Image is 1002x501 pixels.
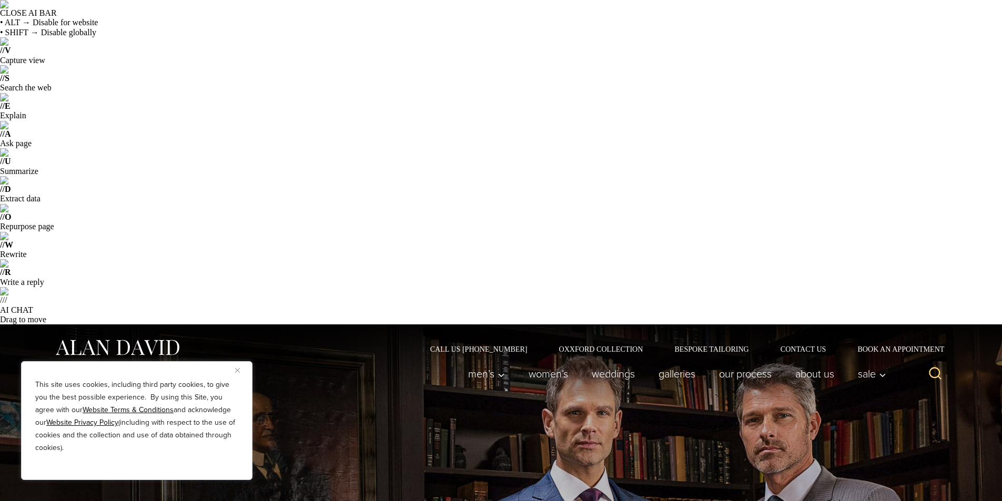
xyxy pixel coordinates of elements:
a: Book an Appointment [842,345,948,353]
a: Oxxford Collection [543,345,659,353]
button: View Search Form [923,362,948,387]
button: Close [235,364,248,376]
a: Contact Us [765,345,842,353]
a: About Us [783,363,846,384]
a: Bespoke Tailoring [659,345,764,353]
a: Women’s [517,363,580,384]
a: Our Process [707,363,783,384]
a: Call Us [PHONE_NUMBER] [414,345,543,353]
nav: Secondary Navigation [414,345,948,353]
span: Sale [858,369,886,379]
a: Website Terms & Conditions [83,404,174,415]
a: Website Privacy Policy [46,417,118,428]
span: Men’s [468,369,505,379]
nav: Primary Navigation [456,363,892,384]
img: Close [235,368,240,373]
a: weddings [580,363,646,384]
a: Galleries [646,363,707,384]
img: Alan David Custom [54,336,180,383]
p: This site uses cookies, including third party cookies, to give you the best possible experience. ... [35,379,238,454]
